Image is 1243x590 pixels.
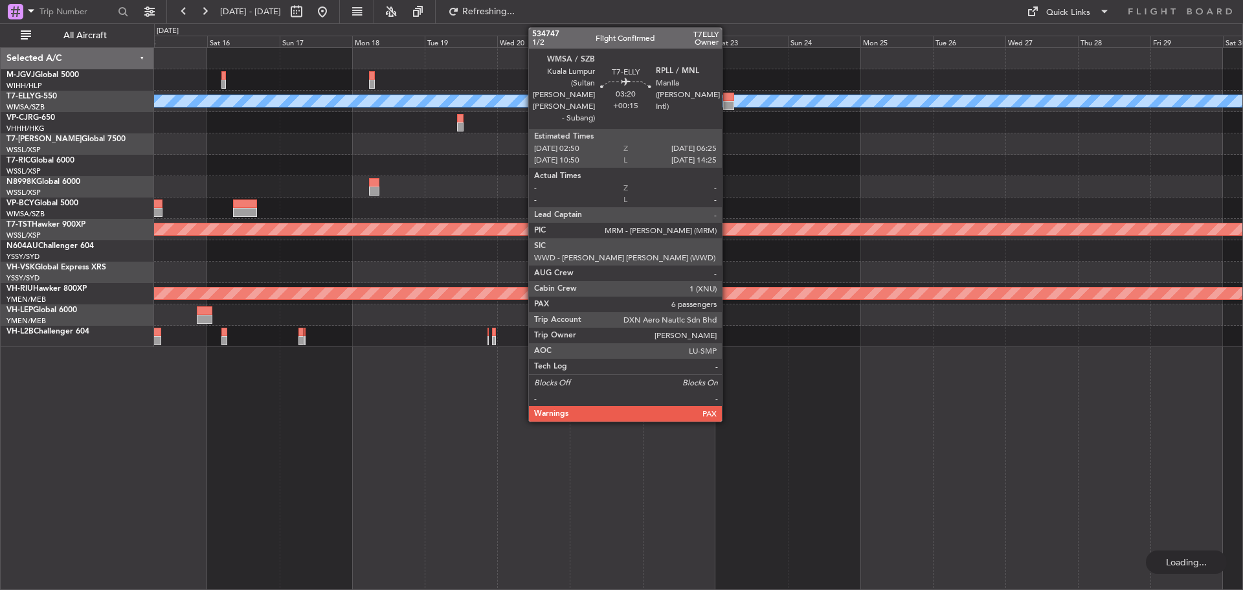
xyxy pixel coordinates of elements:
div: Tue 19 [425,36,497,47]
input: Trip Number [39,2,114,21]
span: N8998K [6,178,36,186]
a: YSSY/SYD [6,252,39,262]
span: T7-RIC [6,157,30,165]
div: Loading... [1146,550,1227,574]
div: Sat 16 [207,36,280,47]
div: Fri 15 [135,36,207,47]
span: T7-ELLY [6,93,35,100]
span: VH-RIU [6,285,33,293]
a: YSSY/SYD [6,273,39,283]
button: Refreshing... [442,1,520,22]
span: VH-L2B [6,328,34,335]
a: VH-L2BChallenger 604 [6,328,89,335]
span: [DATE] - [DATE] [220,6,281,17]
a: T7-[PERSON_NAME]Global 7500 [6,135,126,143]
a: WSSL/XSP [6,188,41,198]
div: Fri 22 [643,36,715,47]
button: Quick Links [1020,1,1116,22]
a: WIHH/HLP [6,81,42,91]
span: All Aircraft [34,31,137,40]
a: T7-TSTHawker 900XP [6,221,85,229]
div: Wed 27 [1005,36,1078,47]
div: Wed 20 [497,36,570,47]
a: WSSL/XSP [6,166,41,176]
div: Mon 25 [860,36,933,47]
span: Refreshing... [462,7,516,16]
a: WSSL/XSP [6,145,41,155]
a: VH-LEPGlobal 6000 [6,306,77,314]
div: Mon 18 [352,36,425,47]
a: VH-VSKGlobal Express XRS [6,264,106,271]
span: VH-LEP [6,306,33,314]
div: Sun 17 [280,36,352,47]
button: All Aircraft [14,25,140,46]
span: T7-TST [6,221,32,229]
div: [DATE] [157,26,179,37]
a: VP-CJRG-650 [6,114,55,122]
div: Thu 21 [570,36,642,47]
div: Sun 24 [788,36,860,47]
a: M-JGVJGlobal 5000 [6,71,79,79]
a: VH-RIUHawker 800XP [6,285,87,293]
a: N8998KGlobal 6000 [6,178,80,186]
div: Thu 28 [1078,36,1150,47]
a: WMSA/SZB [6,102,45,112]
a: T7-RICGlobal 6000 [6,157,74,165]
span: VH-VSK [6,264,35,271]
a: N604AUChallenger 604 [6,242,94,250]
span: T7-[PERSON_NAME] [6,135,82,143]
a: WMSA/SZB [6,209,45,219]
div: Quick Links [1046,6,1090,19]
span: VP-CJR [6,114,33,122]
a: VP-BCYGlobal 5000 [6,199,78,207]
a: YMEN/MEB [6,295,46,304]
span: M-JGVJ [6,71,35,79]
a: WSSL/XSP [6,231,41,240]
a: VHHH/HKG [6,124,45,133]
div: Tue 26 [933,36,1005,47]
a: T7-ELLYG-550 [6,93,57,100]
div: Sat 23 [715,36,788,47]
span: N604AU [6,242,38,250]
a: YMEN/MEB [6,316,46,326]
span: VP-BCY [6,199,34,207]
div: Fri 29 [1150,36,1223,47]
